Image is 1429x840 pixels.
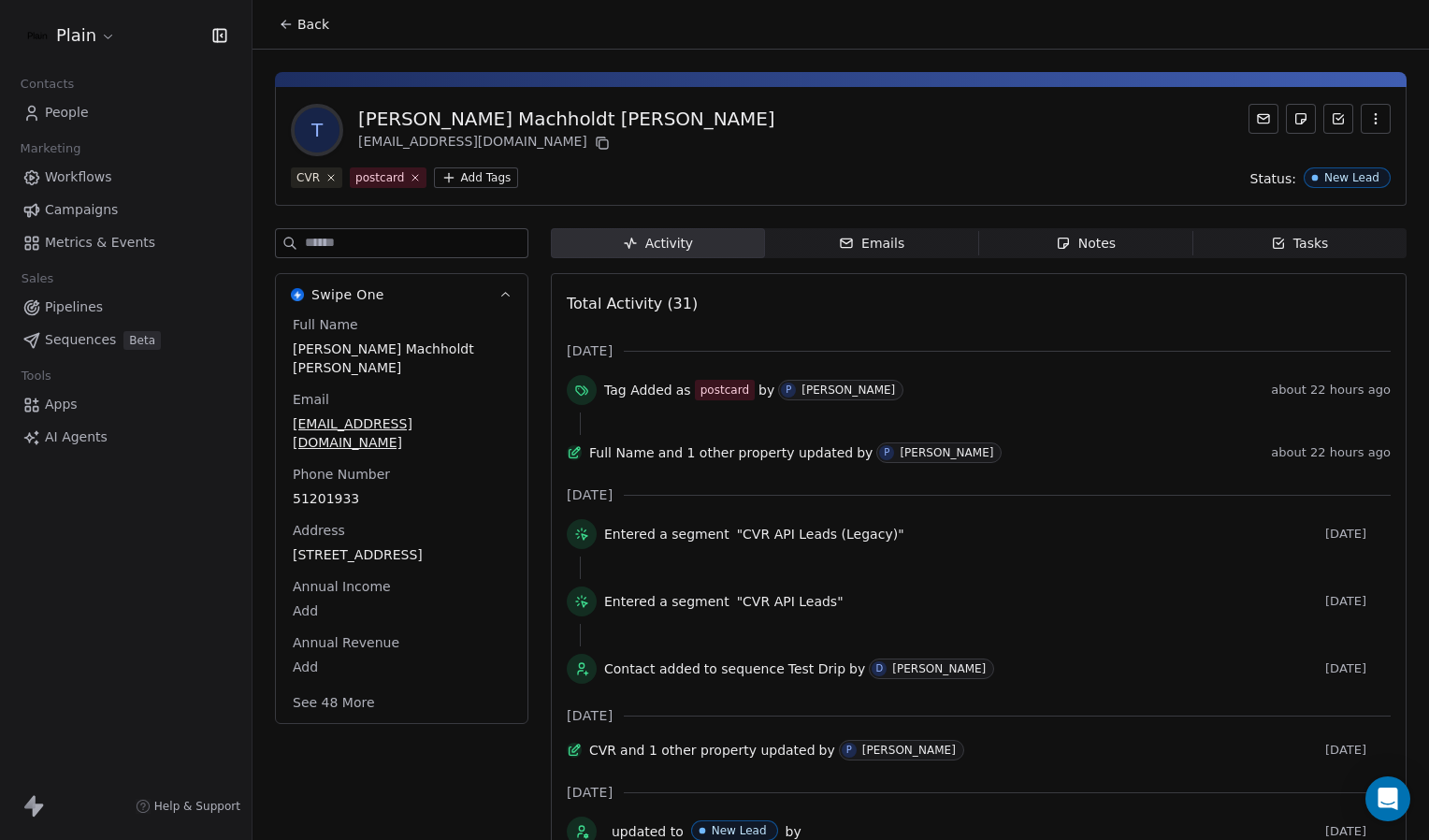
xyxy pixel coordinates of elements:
[658,443,854,462] span: and 1 other property updated
[1325,824,1391,839] span: [DATE]
[857,443,873,462] span: by
[700,382,749,398] div: postcard
[15,422,237,453] a: AI Agents
[15,227,237,258] a: Metrics & Events
[289,521,349,540] span: Address
[45,330,116,350] span: Sequences
[1325,527,1391,542] span: [DATE]
[788,659,845,678] span: Test Drip
[846,743,852,758] div: P
[15,325,237,355] a: SequencesBeta
[567,706,613,725] span: [DATE]
[136,799,240,814] a: Help & Support
[297,15,329,34] span: Back
[849,659,865,678] span: by
[786,383,791,398] div: P
[13,362,59,390] span: Tools
[15,97,237,128] a: People
[123,331,161,350] span: Beta
[12,70,82,98] span: Contacts
[1271,234,1329,253] div: Tasks
[293,489,511,508] span: 51201933
[56,23,96,48] span: Plain
[289,315,362,334] span: Full Name
[293,545,511,564] span: [STREET_ADDRESS]
[712,824,767,837] div: New Lead
[154,799,240,814] span: Help & Support
[15,162,237,193] a: Workflows
[567,295,698,312] span: Total Activity (31)
[862,744,956,757] div: [PERSON_NAME]
[1365,776,1410,821] div: Open Intercom Messenger
[276,315,527,723] div: Swipe OneSwipe One
[15,292,237,323] a: Pipelines
[296,169,320,186] div: CVR
[45,395,78,414] span: Apps
[875,661,883,676] div: D
[737,525,904,543] span: "CVR API Leads (Legacy)"
[884,445,889,460] div: P
[1325,661,1391,676] span: [DATE]
[839,234,904,253] div: Emails
[892,662,986,675] div: [PERSON_NAME]
[12,135,89,163] span: Marketing
[289,577,395,596] span: Annual Income
[291,288,304,301] img: Swipe One
[311,285,384,304] span: Swipe One
[620,741,816,760] span: and 1 other property updated
[45,200,118,220] span: Campaigns
[13,265,62,293] span: Sales
[604,381,672,399] span: Tag Added
[589,443,655,462] span: Full Name
[267,7,340,41] button: Back
[819,741,835,760] span: by
[293,340,511,377] span: [PERSON_NAME] Machholdt [PERSON_NAME]
[567,485,613,504] span: [DATE]
[289,633,403,652] span: Annual Revenue
[604,525,729,543] span: Entered a segment
[758,381,774,399] span: by
[281,686,386,719] button: See 48 More
[1325,594,1391,609] span: [DATE]
[358,106,774,132] div: [PERSON_NAME] Machholdt [PERSON_NAME]
[295,108,339,152] span: T
[1250,169,1296,188] span: Status:
[801,384,895,397] div: [PERSON_NAME]
[15,195,237,225] a: Campaigns
[293,414,511,452] span: [EMAIL_ADDRESS][DOMAIN_NAME]
[45,167,112,187] span: Workflows
[434,167,518,188] button: Add Tags
[45,233,155,253] span: Metrics & Events
[293,658,511,676] span: Add
[900,446,993,459] div: [PERSON_NAME]
[1271,445,1391,460] span: about 22 hours ago
[604,659,700,678] span: Contact added
[676,381,691,399] span: as
[737,592,844,611] span: "CVR API Leads"
[358,132,774,154] div: [EMAIL_ADDRESS][DOMAIN_NAME]
[604,592,729,611] span: Entered a segment
[26,24,49,47] img: Plain-Logo-Tile.png
[45,297,103,317] span: Pipelines
[22,20,120,51] button: Plain
[15,389,237,420] a: Apps
[276,274,527,315] button: Swipe OneSwipe One
[1325,743,1391,758] span: [DATE]
[289,390,333,409] span: Email
[1271,383,1391,398] span: about 22 hours ago
[567,783,613,802] span: [DATE]
[355,169,404,186] div: postcard
[1056,234,1116,253] div: Notes
[704,659,785,678] span: to sequence
[45,103,89,123] span: People
[289,465,394,484] span: Phone Number
[1324,171,1379,184] div: New Lead
[567,341,613,360] span: [DATE]
[589,741,616,760] span: CVR
[45,427,108,447] span: AI Agents
[293,601,511,620] span: Add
